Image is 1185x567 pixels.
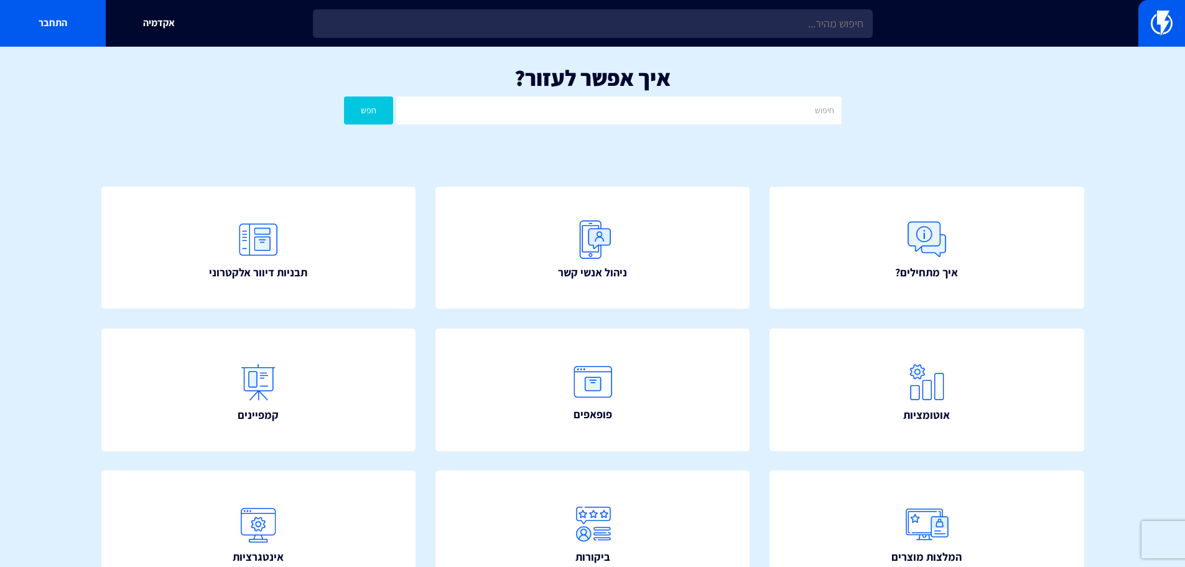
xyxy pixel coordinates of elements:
input: חיפוש [396,96,841,124]
h1: איך אפשר לעזור? [19,65,1166,90]
input: חיפוש מהיר... [313,9,873,38]
a: קמפיינים [101,329,416,451]
a: אוטומציות [769,329,1084,451]
span: קמפיינים [238,407,279,423]
span: ניהול אנשי קשר [558,265,627,281]
span: איך מתחילים? [895,265,958,281]
span: ביקורות [575,549,610,565]
span: אוטומציות [903,407,950,423]
span: המלצות מוצרים [891,549,962,565]
span: תבניות דיוור אלקטרוני [209,265,307,281]
span: פופאפים [574,406,612,423]
a: פופאפים [435,329,750,451]
a: תבניות דיוור אלקטרוני [101,187,416,309]
button: חפש [344,96,394,124]
span: אינטגרציות [233,549,284,565]
a: איך מתחילים? [769,187,1084,309]
a: ניהול אנשי קשר [435,187,750,309]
